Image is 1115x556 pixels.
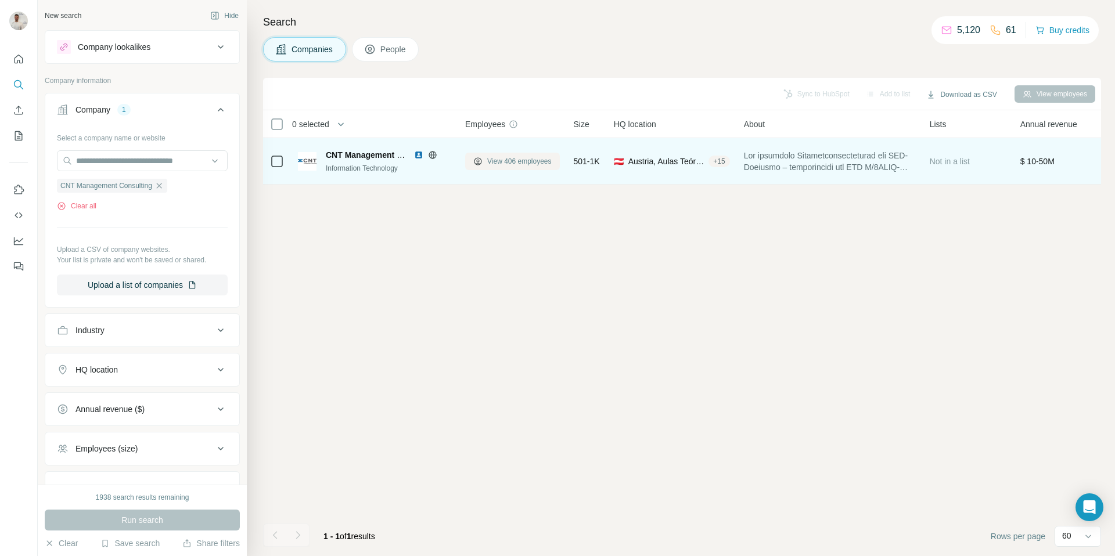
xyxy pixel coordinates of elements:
button: Search [9,74,28,95]
p: Company information [45,75,240,86]
span: Not in a list [930,157,970,166]
button: Dashboard [9,230,28,251]
button: Company lookalikes [45,33,239,61]
button: Clear [45,537,78,549]
p: 61 [1006,23,1016,37]
span: Size [574,118,589,130]
span: People [380,44,407,55]
span: Employees [465,118,505,130]
span: Lor ipsumdolo Sitametconsecteturad eli SED-Doeiusmo – temporincidi utl ETD M/8ALIQ-Enimadminimven... [744,150,916,173]
button: Share filters [182,537,240,549]
span: CNT Management Consulting [60,180,152,191]
span: Austria, Aulas Teóricas 9 [628,156,704,167]
button: Industry [45,316,239,344]
button: Technologies [45,474,239,502]
div: Technologies [75,482,123,494]
div: Company [75,104,110,115]
span: 0 selected [292,118,329,130]
div: Information Technology [326,163,451,174]
span: Lists [930,118,947,130]
div: Employees (size) [75,443,138,454]
span: $ 10-50M [1020,157,1055,166]
span: of [340,532,347,541]
button: Buy credits [1035,22,1089,38]
div: 1938 search results remaining [96,492,189,503]
img: LinkedIn logo [414,150,423,160]
div: Annual revenue ($) [75,403,145,415]
button: Upload a list of companies [57,275,228,295]
button: Use Surfe API [9,205,28,226]
button: Employees (size) [45,435,239,463]
button: Hide [202,7,247,24]
div: HQ location [75,364,118,376]
button: Download as CSV [918,86,1005,103]
span: About [744,118,765,130]
h4: Search [263,14,1101,30]
p: 60 [1062,530,1071,541]
button: Use Surfe on LinkedIn [9,179,28,200]
button: Clear all [57,201,96,211]
span: 1 [347,532,351,541]
span: Companies [292,44,334,55]
button: My lists [9,125,28,146]
span: 🇦🇹 [614,156,624,167]
button: Enrich CSV [9,100,28,121]
button: Company1 [45,96,239,128]
span: results [323,532,375,541]
span: Rows per page [991,530,1045,542]
p: Your list is private and won't be saved or shared. [57,255,228,265]
p: 5,120 [957,23,980,37]
span: View 406 employees [487,156,552,167]
span: Annual revenue [1020,118,1077,130]
img: Logo of CNT Management Consulting [298,152,316,171]
img: Avatar [9,12,28,30]
button: Annual revenue ($) [45,395,239,423]
button: Quick start [9,49,28,70]
button: View 406 employees [465,153,560,170]
span: 501-1K [574,156,600,167]
div: Industry [75,324,105,336]
div: + 15 [708,156,729,167]
p: Upload a CSV of company websites. [57,244,228,255]
button: Feedback [9,256,28,277]
span: HQ location [614,118,656,130]
span: 1 - 1 [323,532,340,541]
div: Open Intercom Messenger [1076,493,1103,521]
div: Select a company name or website [57,128,228,143]
div: 1 [117,104,131,115]
button: Save search [100,537,160,549]
button: HQ location [45,356,239,384]
div: New search [45,10,81,21]
div: Company lookalikes [78,41,150,53]
span: CNT Management Consulting [326,150,439,160]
